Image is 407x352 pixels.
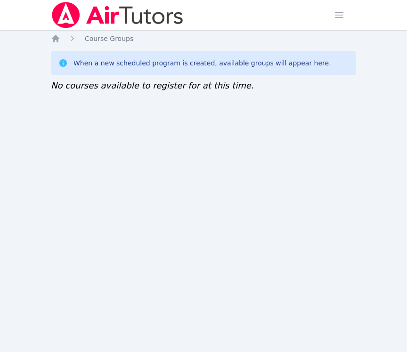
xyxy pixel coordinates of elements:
[51,2,184,28] img: Air Tutors
[73,58,331,68] div: When a new scheduled program is created, available groups will appear here.
[51,34,356,43] nav: Breadcrumb
[85,35,133,42] span: Course Groups
[85,34,133,43] a: Course Groups
[51,80,254,90] span: No courses available to register for at this time.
